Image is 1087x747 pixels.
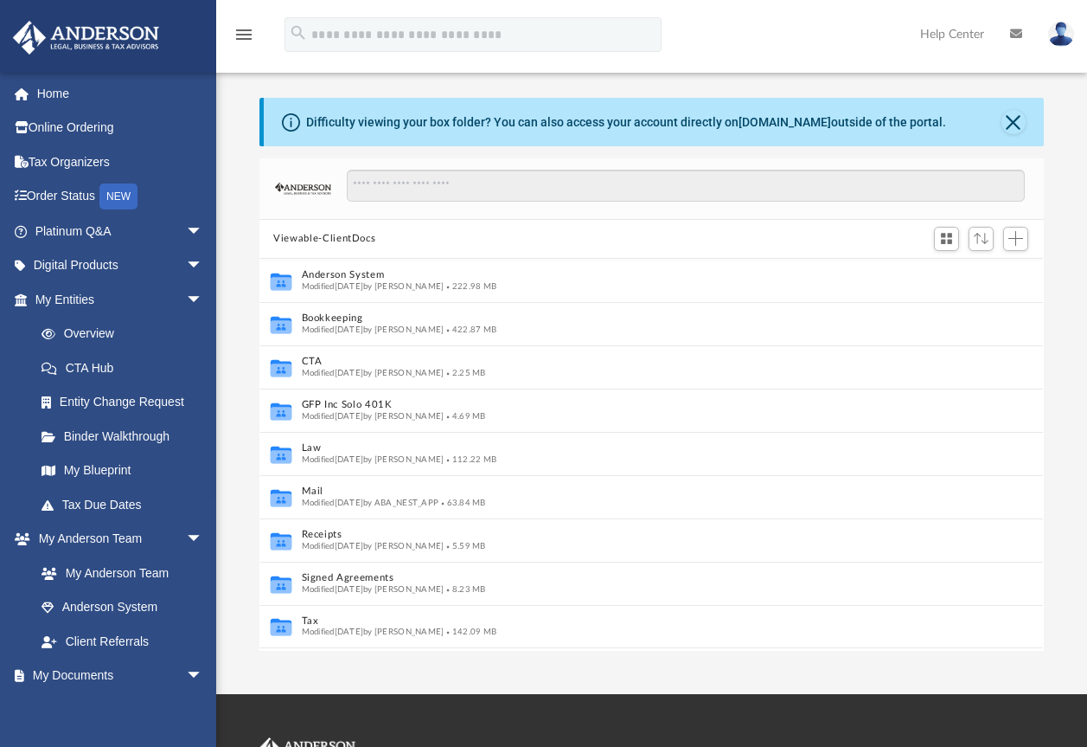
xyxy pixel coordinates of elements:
div: NEW [99,184,137,209]
img: User Pic [1048,22,1074,47]
button: Add [1003,227,1029,251]
button: Bookkeeping [302,312,978,324]
a: Digital Productsarrow_drop_down [12,248,229,283]
a: My Anderson Teamarrow_drop_down [12,522,221,557]
a: CTA Hub [24,351,229,385]
span: Modified [DATE] by [PERSON_NAME] [302,281,444,290]
a: Online Ordering [12,111,229,145]
span: 5.59 MB [444,541,486,550]
button: Viewable-ClientDocs [273,231,375,247]
span: Modified [DATE] by [PERSON_NAME] [302,541,444,550]
span: Modified [DATE] by [PERSON_NAME] [302,628,444,636]
span: 4.69 MB [444,411,486,420]
a: Overview [24,317,229,351]
span: arrow_drop_down [186,282,221,318]
span: Modified [DATE] by [PERSON_NAME] [302,368,444,377]
span: arrow_drop_down [186,214,221,249]
a: Binder Walkthrough [24,419,229,454]
button: GFP Inc Solo 401K [302,399,978,410]
img: Anderson Advisors Platinum Portal [8,21,164,55]
button: Law [302,442,978,454]
button: Mail [302,486,978,497]
span: 142.09 MB [444,628,497,636]
button: CTA [302,356,978,367]
a: Order StatusNEW [12,179,229,215]
a: Tax Organizers [12,145,229,179]
span: Modified [DATE] by [PERSON_NAME] [302,454,444,463]
a: Entity Change Request [24,385,229,420]
i: menu [233,24,254,45]
button: Tax [302,615,978,627]
a: Platinum Q&Aarrow_drop_down [12,214,229,248]
div: Difficulty viewing your box folder? You can also access your account directly on outside of the p... [306,113,946,132]
a: Home [12,76,229,111]
button: Switch to Grid View [934,227,960,251]
span: 222.98 MB [444,281,497,290]
span: 63.84 MB [438,498,486,506]
i: search [289,23,308,42]
button: Close [1001,110,1026,134]
span: 2.25 MB [444,368,486,377]
a: Anderson System [24,590,221,625]
span: Modified [DATE] by [PERSON_NAME] [302,584,444,593]
span: Modified [DATE] by [PERSON_NAME] [302,411,444,420]
a: My Blueprint [24,454,221,488]
div: grid [259,259,1043,653]
span: 8.23 MB [444,584,486,593]
button: Anderson System [302,269,978,280]
a: menu [233,33,254,45]
span: Modified [DATE] by [PERSON_NAME] [302,325,444,333]
span: arrow_drop_down [186,248,221,284]
span: arrow_drop_down [186,659,221,694]
span: arrow_drop_down [186,522,221,557]
span: 112.22 MB [444,454,497,463]
a: My Documentsarrow_drop_down [12,659,221,693]
button: Sort [969,227,994,250]
input: Search files and folders [347,170,1025,203]
a: [DOMAIN_NAME] [739,115,831,129]
a: My Anderson Team [24,556,212,590]
button: Receipts [302,529,978,540]
button: Signed Agreements [302,572,978,583]
span: 422.87 MB [444,325,497,333]
a: Client Referrals [24,624,221,659]
span: Modified [DATE] by ABA_NEST_APP [302,498,439,506]
a: My Entitiesarrow_drop_down [12,282,229,317]
a: Tax Due Dates [24,487,229,522]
